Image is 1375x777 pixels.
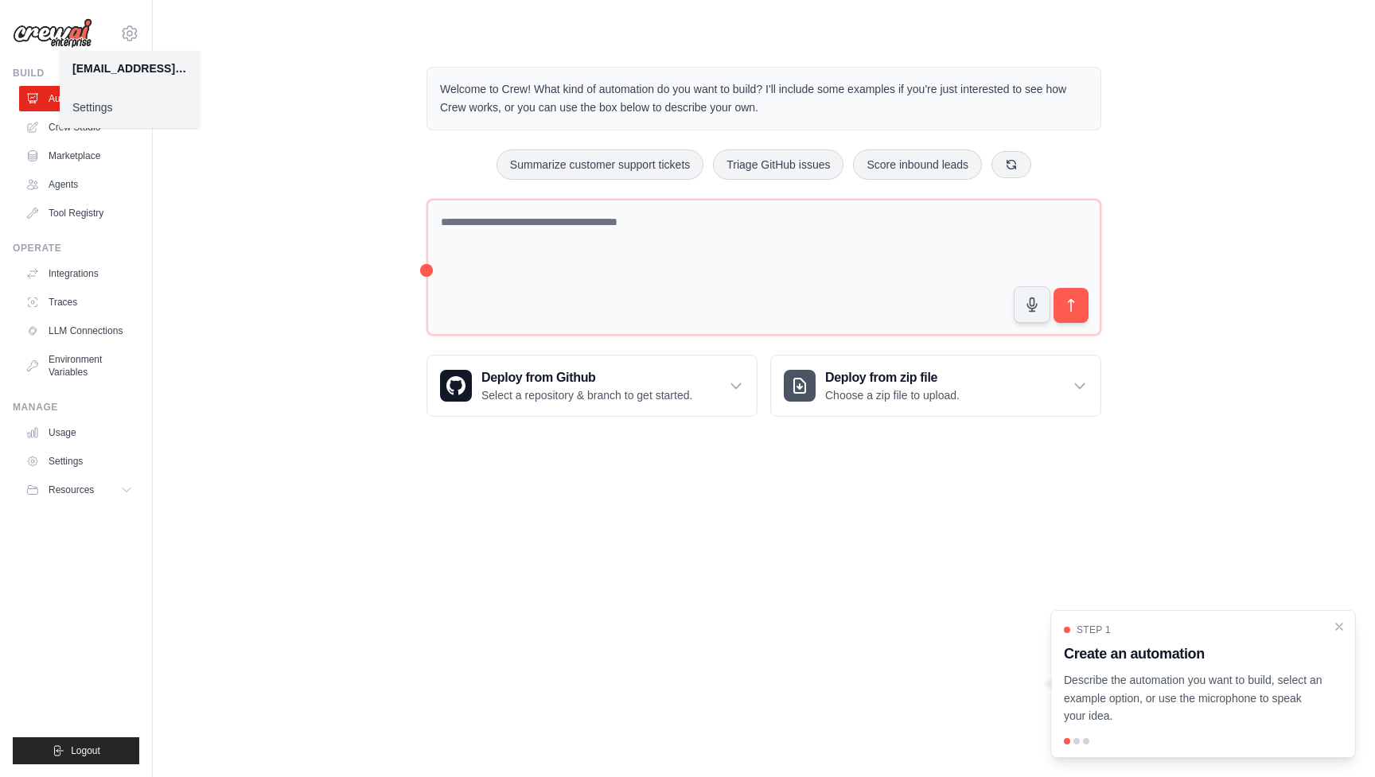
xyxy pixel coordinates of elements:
[1064,671,1323,725] p: Describe the automation you want to build, select an example option, or use the microphone to spe...
[72,60,187,76] div: [EMAIL_ADDRESS][DOMAIN_NAME]
[1295,701,1375,777] iframe: Chat Widget
[853,150,982,180] button: Score inbound leads
[19,86,139,111] a: Automations
[481,387,692,403] p: Select a repository & branch to get started.
[13,401,139,414] div: Manage
[13,242,139,254] div: Operate
[13,737,139,764] button: Logout
[19,318,139,344] a: LLM Connections
[19,115,139,140] a: Crew Studio
[13,18,92,49] img: Logo
[1077,624,1111,636] span: Step 1
[49,484,94,496] span: Resources
[440,80,1088,117] p: Welcome to Crew! What kind of automation do you want to build? I'll include some examples if you'...
[713,150,843,180] button: Triage GitHub issues
[19,420,139,445] a: Usage
[1064,643,1323,665] h3: Create an automation
[19,261,139,286] a: Integrations
[19,347,139,385] a: Environment Variables
[13,67,139,80] div: Build
[1333,620,1346,633] button: Close walkthrough
[19,449,139,474] a: Settings
[497,150,703,180] button: Summarize customer support tickets
[19,143,139,169] a: Marketplace
[19,477,139,503] button: Resources
[481,368,692,387] h3: Deploy from Github
[19,289,139,315] a: Traces
[825,368,960,387] h3: Deploy from zip file
[60,93,200,122] a: Settings
[19,172,139,197] a: Agents
[19,200,139,226] a: Tool Registry
[825,387,960,403] p: Choose a zip file to upload.
[71,744,100,757] span: Logout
